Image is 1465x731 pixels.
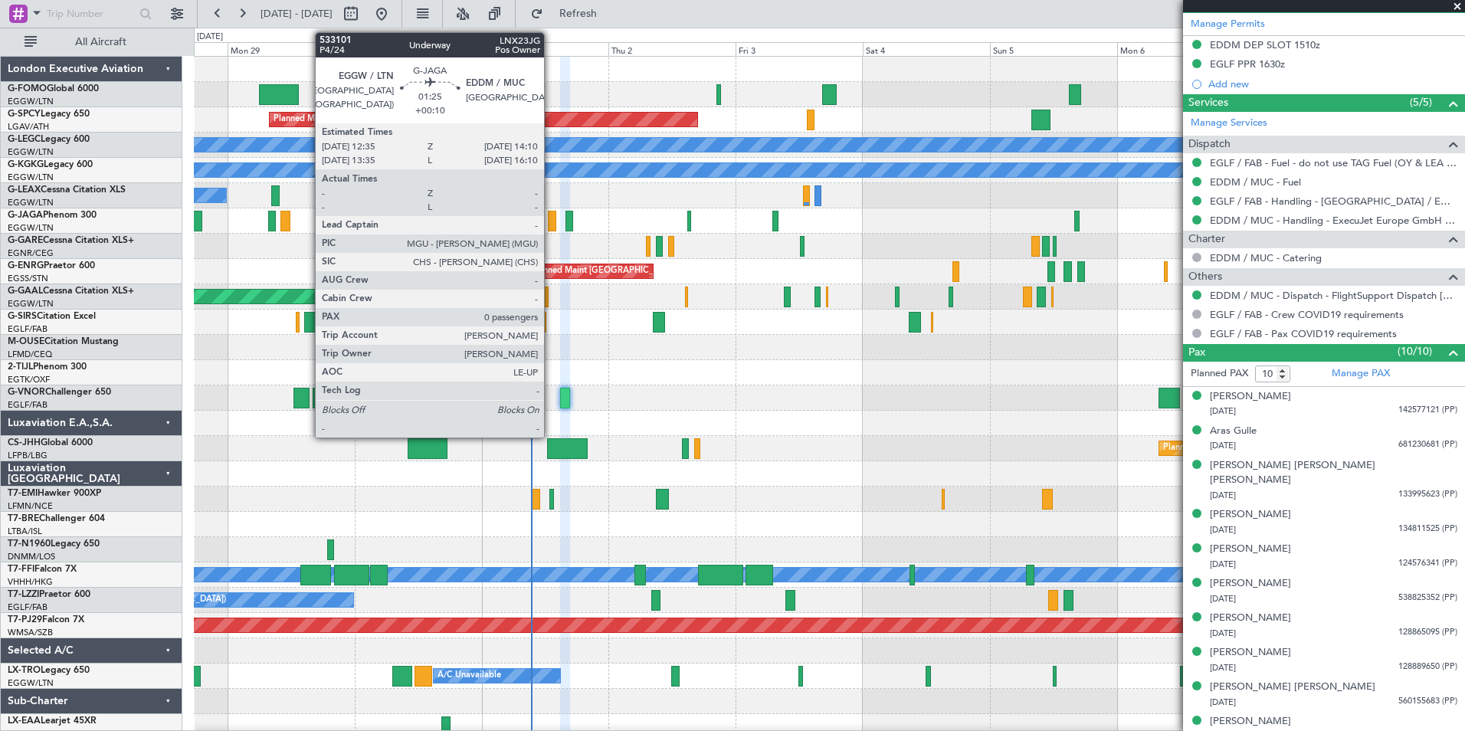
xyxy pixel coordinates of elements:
div: [DATE] [484,31,510,44]
span: G-VNOR [8,388,45,397]
span: G-LEAX [8,185,41,195]
div: [PERSON_NAME] [1210,507,1291,523]
a: EGGW/LTN [8,146,54,158]
a: G-GARECessna Citation XLS+ [8,236,134,245]
div: EGLF PPR 1630z [1210,57,1285,70]
span: 142577121 (PP) [1398,404,1457,417]
div: Fri 3 [736,42,863,56]
a: T7-BREChallenger 604 [8,514,105,523]
span: 538825352 (PP) [1398,592,1457,605]
a: T7-FFIFalcon 7X [8,565,77,574]
a: EGLF / FAB - Crew COVID19 requirements [1210,308,1404,321]
a: Manage PAX [1332,366,1390,382]
span: G-FOMO [8,84,47,93]
a: EGTK/OXF [8,374,50,385]
span: Refresh [546,8,611,19]
div: [PERSON_NAME] [PERSON_NAME] [PERSON_NAME] [1210,458,1457,488]
a: EGNR/CEG [8,247,54,259]
div: Add new [1208,77,1457,90]
a: G-SIRSCitation Excel [8,312,96,321]
a: EDDM / MUC - Dispatch - FlightSupport Dispatch [GEOGRAPHIC_DATA] [1210,289,1457,302]
a: G-LEGCLegacy 600 [8,135,90,144]
a: LTBA/ISL [8,526,42,537]
a: M-OUSECitation Mustang [8,337,119,346]
span: G-GAAL [8,287,43,296]
a: LGAV/ATH [8,121,49,133]
a: G-FOMOGlobal 6000 [8,84,99,93]
span: G-JAGA [8,211,43,220]
span: 134811525 (PP) [1398,523,1457,536]
span: Others [1188,268,1222,286]
a: EGLF/FAB [8,399,48,411]
span: 681230681 (PP) [1398,438,1457,451]
span: [DATE] [1210,628,1236,639]
a: LFMD/CEQ [8,349,52,360]
div: Sat 4 [863,42,990,56]
span: [DATE] [1210,697,1236,708]
div: [PERSON_NAME] [1210,389,1291,405]
a: T7-PJ29Falcon 7X [8,615,84,624]
a: LX-TROLegacy 650 [8,666,90,675]
a: EGSS/STN [8,273,48,284]
span: G-KGKG [8,160,44,169]
a: G-ENRGPraetor 600 [8,261,95,270]
span: Charter [1188,231,1225,248]
a: LFPB/LBG [8,450,48,461]
div: Planned Maint [GEOGRAPHIC_DATA] [274,108,420,131]
span: T7-LZZI [8,590,39,599]
a: LFMN/NCE [8,500,53,512]
label: Planned PAX [1191,366,1248,382]
div: Planned Maint [GEOGRAPHIC_DATA] ([GEOGRAPHIC_DATA]) [531,260,772,283]
a: EGLF / FAB - Handling - [GEOGRAPHIC_DATA] / EGLF / FAB [1210,195,1457,208]
a: EDDM / MUC - Fuel [1210,175,1301,188]
div: [DATE] [197,31,223,44]
div: Planned Maint [GEOGRAPHIC_DATA] ([GEOGRAPHIC_DATA]) [1163,437,1404,460]
a: T7-EMIHawker 900XP [8,489,101,498]
a: CS-JHHGlobal 6000 [8,438,93,447]
span: Dispatch [1188,136,1231,153]
span: 133995623 (PP) [1398,488,1457,501]
span: T7-PJ29 [8,615,42,624]
div: [PERSON_NAME] [1210,611,1291,626]
span: LX-EAA [8,716,41,726]
a: EGGW/LTN [8,96,54,107]
span: 2-TIJL [8,362,33,372]
span: [DATE] [1210,490,1236,501]
span: [DATE] [1210,405,1236,417]
a: G-JAGAPhenom 300 [8,211,97,220]
a: EDDM / MUC - Handling - ExecuJet Europe GmbH EDDM / MUC [1210,214,1457,227]
span: CS-JHH [8,438,41,447]
span: Services [1188,94,1228,112]
a: EGLF/FAB [8,323,48,335]
span: T7-FFI [8,565,34,574]
a: Manage Permits [1191,17,1265,32]
a: G-KGKGLegacy 600 [8,160,93,169]
span: G-ENRG [8,261,44,270]
a: Manage Services [1191,116,1267,131]
input: Trip Number [47,2,135,25]
a: G-VNORChallenger 650 [8,388,111,397]
div: EDDM DEP SLOT 1510z [1210,38,1320,51]
span: (10/10) [1398,343,1432,359]
a: EGLF / FAB - Pax COVID19 requirements [1210,327,1397,340]
div: A/C Unavailable [438,664,501,687]
a: T7-N1960Legacy 650 [8,539,100,549]
span: 128865095 (PP) [1398,626,1457,639]
div: [PERSON_NAME] [1210,542,1291,557]
span: G-LEGC [8,135,41,144]
div: Thu 2 [608,42,736,56]
a: VHHH/HKG [8,576,53,588]
a: EGGW/LTN [8,197,54,208]
a: WMSA/SZB [8,627,53,638]
span: [DATE] [1210,559,1236,570]
span: T7-EMI [8,489,38,498]
span: Pax [1188,344,1205,362]
a: EGGW/LTN [8,677,54,689]
div: Tue 30 [355,42,482,56]
a: EGGW/LTN [8,222,54,234]
span: [DATE] [1210,593,1236,605]
span: [DATE] [1210,524,1236,536]
a: EDDM / MUC - Catering [1210,251,1322,264]
a: DNMM/LOS [8,551,55,562]
span: G-SIRS [8,312,37,321]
